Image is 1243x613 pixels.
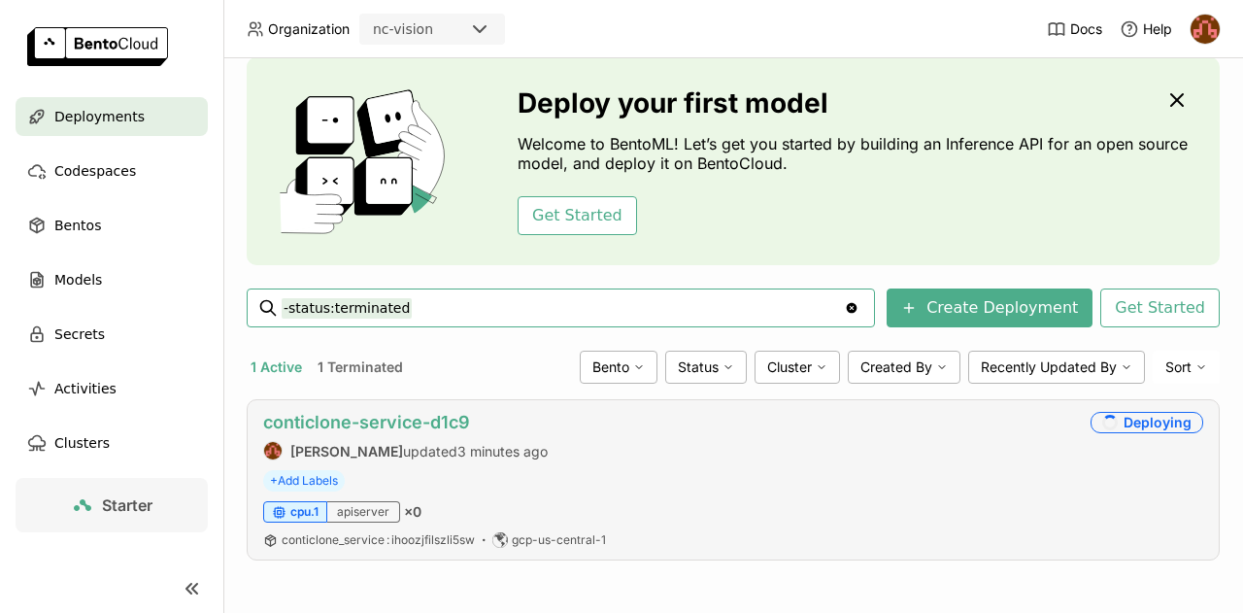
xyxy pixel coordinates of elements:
img: Akash Bhandari [1191,15,1220,44]
div: Recently Updated By [968,351,1145,384]
div: nc-vision [373,19,433,39]
div: apiserver [327,501,400,523]
a: Deployments [16,97,208,136]
div: Created By [848,351,960,384]
a: Codespaces [16,152,208,190]
img: Akash Bhandari [264,442,282,460]
span: gcp-us-central-1 [512,532,606,548]
a: Clusters [16,424,208,462]
span: Sort [1165,358,1192,376]
button: Create Deployment [887,289,1092,327]
div: Status [665,351,747,384]
span: Status [678,358,719,376]
span: Deployments [54,105,145,128]
a: Docs [1047,19,1102,39]
span: cpu.1 [290,504,319,520]
button: Get Started [1100,289,1220,327]
button: 1 Active [247,355,306,380]
span: Bento [592,358,629,376]
a: Models [16,260,208,299]
span: Created By [860,358,932,376]
span: Starter [102,495,152,515]
div: Sort [1153,351,1220,384]
span: +Add Labels [263,470,345,492]
div: Cluster [755,351,840,384]
span: Recently Updated By [981,358,1117,376]
a: Activities [16,369,208,408]
span: 3 minutes ago [457,443,548,460]
a: Starter [16,478,208,532]
h3: Deploy your first model [518,87,1204,119]
span: Secrets [54,323,105,346]
span: conticlone_service ihoozjfilszli5sw [282,532,475,547]
span: Docs [1070,20,1102,38]
strong: [PERSON_NAME] [290,443,403,460]
span: Bentos [54,214,101,237]
a: Secrets [16,315,208,354]
a: conticlone_service:ihoozjfilszli5sw [282,532,475,548]
span: : [386,532,389,547]
i: loading [1099,412,1121,433]
div: Help [1120,19,1172,39]
button: Get Started [518,196,637,235]
input: Selected nc-vision. [435,20,437,40]
span: Clusters [54,431,110,455]
input: Search [282,292,844,324]
img: cover onboarding [262,88,471,234]
span: Organization [268,20,350,38]
svg: Clear value [844,300,859,316]
div: Bento [580,351,657,384]
div: Deploying [1091,412,1203,433]
span: × 0 [404,503,421,521]
span: Activities [54,377,117,400]
a: Bentos [16,206,208,245]
div: updated [263,441,548,460]
p: Welcome to BentoML! Let’s get you started by building an Inference API for an open source model, ... [518,134,1204,173]
button: 1 Terminated [314,355,407,380]
span: Codespaces [54,159,136,183]
img: logo [27,27,168,66]
span: Models [54,268,102,291]
span: Cluster [767,358,812,376]
span: Help [1143,20,1172,38]
a: conticlone-service-d1c9 [263,412,470,432]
